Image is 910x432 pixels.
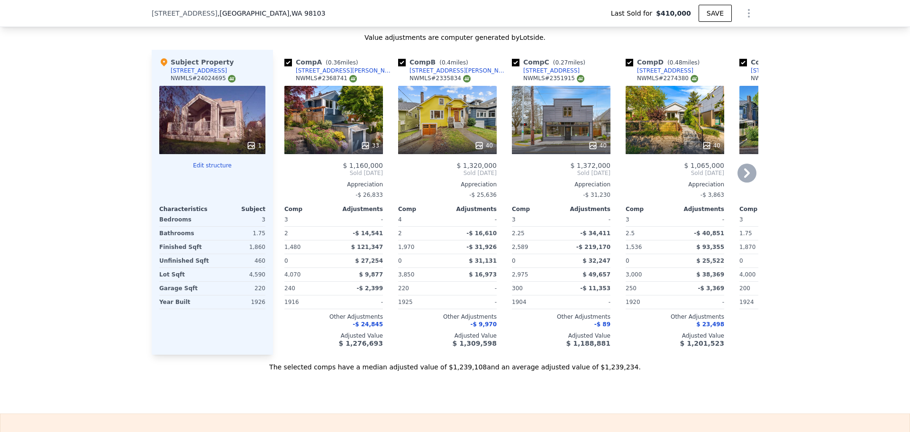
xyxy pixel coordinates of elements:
[691,75,698,83] img: NWMLS Logo
[739,4,758,23] button: Show Options
[469,192,497,198] span: -$ 25,636
[152,9,218,18] span: [STREET_ADDRESS]
[159,282,210,295] div: Garage Sqft
[739,181,838,188] div: Appreciation
[159,162,265,169] button: Edit structure
[284,271,300,278] span: 4,070
[469,257,497,264] span: $ 31,131
[463,75,471,83] img: NWMLS Logo
[398,295,446,309] div: 1925
[677,295,724,309] div: -
[343,162,383,169] span: $ 1,160,000
[159,227,210,240] div: Bathrooms
[684,162,724,169] span: $ 1,065,000
[675,205,724,213] div: Adjustments
[580,230,610,237] span: -$ 34,411
[563,295,610,309] div: -
[626,257,629,264] span: 0
[398,216,402,223] span: 4
[698,285,724,292] span: -$ 3,369
[696,257,724,264] span: $ 25,522
[576,244,610,250] span: -$ 219,170
[694,230,724,237] span: -$ 40,851
[398,205,447,213] div: Comp
[469,271,497,278] span: $ 16,973
[246,141,262,150] div: 1
[637,67,693,74] div: [STREET_ADDRESS]
[739,285,750,292] span: 200
[549,59,589,66] span: ( miles)
[626,285,637,292] span: 250
[159,205,212,213] div: Characteristics
[284,295,332,309] div: 1916
[398,244,414,250] span: 1,970
[152,33,758,42] div: Value adjustments are computer generated by Lotside .
[361,141,379,150] div: 33
[398,227,446,240] div: 2
[739,67,807,74] a: [STREET_ADDRESS]
[523,74,584,83] div: NWMLS # 2351915
[512,216,516,223] span: 3
[670,59,682,66] span: 0.48
[349,75,357,83] img: NWMLS Logo
[355,192,383,198] span: -$ 26,833
[512,285,523,292] span: 300
[214,227,265,240] div: 1.75
[751,67,807,74] div: [STREET_ADDRESS]
[159,254,210,267] div: Unfinished Sqft
[566,340,610,347] span: $ 1,188,881
[588,141,607,150] div: 40
[218,9,326,18] span: , [GEOGRAPHIC_DATA]
[626,295,673,309] div: 1920
[284,227,332,240] div: 2
[512,271,528,278] span: 2,975
[409,67,508,74] div: [STREET_ADDRESS][PERSON_NAME]
[284,205,334,213] div: Comp
[398,271,414,278] span: 3,850
[447,205,497,213] div: Adjustments
[626,332,724,340] div: Adjusted Value
[626,313,724,321] div: Other Adjustments
[466,244,497,250] span: -$ 31,926
[512,257,516,264] span: 0
[284,216,288,223] span: 3
[512,181,610,188] div: Appreciation
[739,216,743,223] span: 3
[739,227,787,240] div: 1.75
[664,59,703,66] span: ( miles)
[214,240,265,254] div: 1,860
[214,268,265,281] div: 4,590
[466,230,497,237] span: -$ 16,610
[696,321,724,328] span: $ 23,498
[680,340,724,347] span: $ 1,201,523
[512,205,561,213] div: Comp
[626,181,724,188] div: Appreciation
[296,74,357,83] div: NWMLS # 2368741
[449,213,497,226] div: -
[594,321,610,328] span: -$ 89
[580,285,610,292] span: -$ 11,353
[355,257,383,264] span: $ 27,254
[351,244,383,250] span: $ 121,347
[561,205,610,213] div: Adjustments
[570,162,610,169] span: $ 1,372,000
[739,295,787,309] div: 1924
[626,169,724,177] span: Sold [DATE]
[449,282,497,295] div: -
[611,9,656,18] span: Last Sold for
[289,9,325,17] span: , WA 98103
[398,313,497,321] div: Other Adjustments
[626,216,629,223] span: 3
[626,271,642,278] span: 3,000
[214,213,265,226] div: 3
[159,268,210,281] div: Lot Sqft
[512,295,559,309] div: 1904
[398,181,497,188] div: Appreciation
[212,205,265,213] div: Subject
[637,74,698,83] div: NWMLS # 2274380
[626,57,703,67] div: Comp D
[284,332,383,340] div: Adjusted Value
[512,169,610,177] span: Sold [DATE]
[582,257,610,264] span: $ 32,247
[284,285,295,292] span: 240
